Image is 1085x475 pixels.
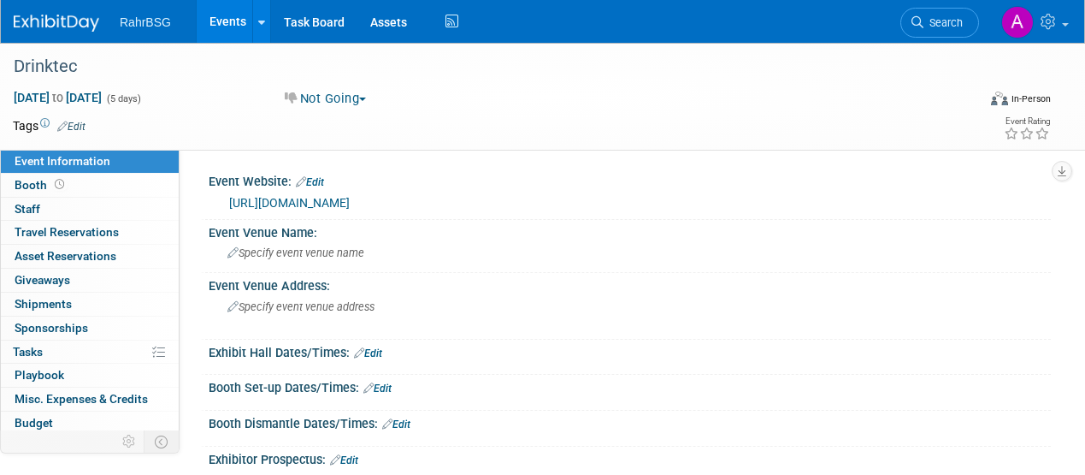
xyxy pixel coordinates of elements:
span: Tasks [13,345,43,359]
a: Edit [330,454,358,466]
a: Sponsorships [1,317,179,340]
a: Edit [382,419,410,430]
a: Shipments [1,293,179,316]
a: Edit [57,121,86,133]
div: Exhibit Hall Dates/Times: [209,340,1051,362]
span: Budget [15,416,53,430]
div: In-Person [1011,92,1051,105]
a: Edit [296,176,324,188]
a: Booth [1,174,179,197]
td: Personalize Event Tab Strip [115,430,144,453]
img: Format-Inperson.png [991,92,1008,105]
div: Booth Set-up Dates/Times: [209,375,1051,397]
span: Asset Reservations [15,249,116,263]
span: Specify event venue name [227,246,364,259]
div: Event Website: [209,169,1051,191]
span: (5 days) [105,93,141,104]
span: Booth [15,178,68,192]
a: Budget [1,412,179,435]
button: Not Going [279,90,373,108]
span: Misc. Expenses & Credits [15,392,148,406]
div: Event Venue Name: [209,220,1051,241]
span: Booth not reserved yet [51,178,68,191]
a: Search [900,8,979,38]
div: Exhibitor Prospectus: [209,447,1051,469]
div: Event Format [899,89,1051,115]
a: Asset Reservations [1,245,179,268]
a: Giveaways [1,269,179,292]
span: to [50,91,66,104]
span: Specify event venue address [227,300,374,313]
div: Event Venue Address: [209,273,1051,294]
div: Booth Dismantle Dates/Times: [209,411,1051,433]
span: Sponsorships [15,321,88,335]
td: Tags [13,117,86,134]
span: Staff [15,202,40,216]
a: Staff [1,198,179,221]
span: Giveaways [15,273,70,287]
a: Edit [354,347,382,359]
img: Ashley Grotewold [1001,6,1034,39]
div: Drinktec [8,51,962,82]
a: Edit [363,383,392,395]
a: Misc. Expenses & Credits [1,388,179,411]
a: Event Information [1,150,179,173]
span: Travel Reservations [15,225,119,239]
span: Playbook [15,368,64,382]
span: Event Information [15,154,110,168]
div: Event Rating [1004,117,1050,126]
td: Toggle Event Tabs [144,430,180,453]
img: ExhibitDay [14,15,99,32]
a: Playbook [1,364,179,387]
span: RahrBSG [120,15,171,29]
span: Shipments [15,297,72,311]
span: Search [923,16,963,29]
a: [URL][DOMAIN_NAME] [229,196,350,210]
a: Tasks [1,341,179,364]
span: [DATE] [DATE] [13,90,103,105]
a: Travel Reservations [1,221,179,244]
